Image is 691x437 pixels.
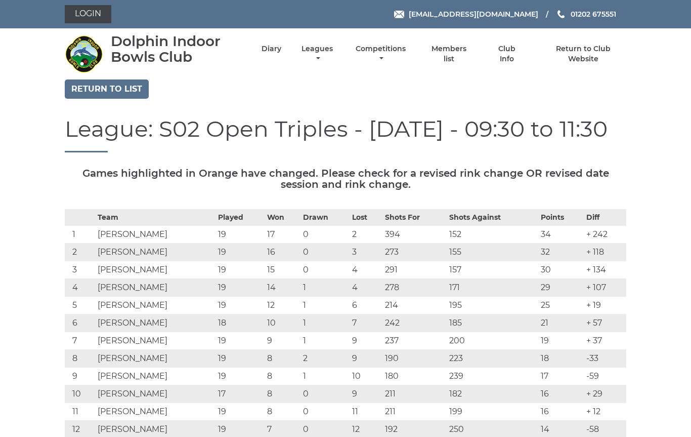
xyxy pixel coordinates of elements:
[262,44,281,54] a: Diary
[584,350,626,368] td: -33
[95,385,216,403] td: [PERSON_NAME]
[538,403,584,421] td: 16
[299,44,335,64] a: Leagues
[538,332,584,350] td: 19
[584,244,626,261] td: + 118
[538,350,584,368] td: 18
[538,385,584,403] td: 16
[382,210,447,226] th: Shots For
[111,33,244,65] div: Dolphin Indoor Bowls Club
[215,403,265,421] td: 19
[350,403,382,421] td: 11
[490,44,523,64] a: Club Info
[300,385,350,403] td: 0
[584,210,626,226] th: Diff
[394,11,404,18] img: Email
[265,279,300,297] td: 14
[447,279,538,297] td: 171
[382,332,447,350] td: 237
[382,261,447,279] td: 291
[65,385,95,403] td: 10
[265,226,300,244] td: 17
[447,350,538,368] td: 223
[350,332,382,350] td: 9
[215,314,265,332] td: 18
[350,226,382,244] td: 2
[300,226,350,244] td: 0
[538,314,584,332] td: 21
[350,314,382,332] td: 7
[215,297,265,314] td: 19
[447,244,538,261] td: 155
[65,350,95,368] td: 8
[538,261,584,279] td: 30
[300,279,350,297] td: 1
[95,210,216,226] th: Team
[265,350,300,368] td: 8
[382,297,447,314] td: 214
[584,297,626,314] td: + 19
[350,261,382,279] td: 4
[584,261,626,279] td: + 134
[215,332,265,350] td: 19
[95,314,216,332] td: [PERSON_NAME]
[382,368,447,385] td: 180
[300,350,350,368] td: 2
[265,244,300,261] td: 16
[265,261,300,279] td: 15
[95,244,216,261] td: [PERSON_NAME]
[382,226,447,244] td: 394
[353,44,408,64] a: Competitions
[350,350,382,368] td: 9
[409,10,538,19] span: [EMAIL_ADDRESS][DOMAIN_NAME]
[382,244,447,261] td: 273
[584,368,626,385] td: -59
[382,350,447,368] td: 190
[300,210,350,226] th: Drawn
[300,332,350,350] td: 1
[350,368,382,385] td: 10
[538,297,584,314] td: 25
[95,368,216,385] td: [PERSON_NAME]
[215,210,265,226] th: Played
[300,403,350,421] td: 0
[265,368,300,385] td: 8
[300,261,350,279] td: 0
[538,279,584,297] td: 29
[215,279,265,297] td: 19
[584,403,626,421] td: + 12
[541,44,626,64] a: Return to Club Website
[65,314,95,332] td: 6
[65,279,95,297] td: 4
[215,261,265,279] td: 19
[265,332,300,350] td: 9
[584,314,626,332] td: + 57
[65,403,95,421] td: 11
[350,385,382,403] td: 9
[447,403,538,421] td: 199
[95,403,216,421] td: [PERSON_NAME]
[426,44,472,64] a: Members list
[382,279,447,297] td: 278
[265,297,300,314] td: 12
[447,226,538,244] td: 152
[382,403,447,421] td: 211
[538,226,584,244] td: 34
[215,385,265,403] td: 17
[65,226,95,244] td: 1
[265,314,300,332] td: 10
[394,9,538,20] a: Email [EMAIL_ADDRESS][DOMAIN_NAME]
[95,350,216,368] td: [PERSON_NAME]
[556,9,616,20] a: Phone us 01202 675551
[447,314,538,332] td: 185
[95,226,216,244] td: [PERSON_NAME]
[584,226,626,244] td: + 242
[300,314,350,332] td: 1
[265,403,300,421] td: 8
[95,332,216,350] td: [PERSON_NAME]
[95,261,216,279] td: [PERSON_NAME]
[350,244,382,261] td: 3
[382,314,447,332] td: 242
[215,226,265,244] td: 19
[65,168,626,190] h5: Games highlighted in Orange have changed. Please check for a revised rink change OR revised date ...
